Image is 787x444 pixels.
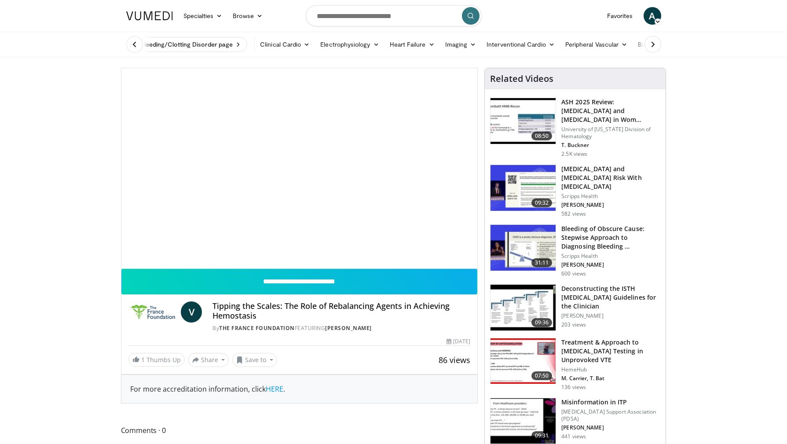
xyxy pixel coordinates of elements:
[232,353,277,367] button: Save to
[121,425,478,436] span: Comments 0
[447,338,470,345] div: [DATE]
[491,285,556,330] img: 189bb512-0a4d-4b0a-b9c1-b146bea399de.150x105_q85_crop-smart_upscale.jpg
[439,355,470,365] span: 86 views
[188,353,229,367] button: Share
[561,338,660,364] h3: Treatment & Approach to [MEDICAL_DATA] Testing in Unprovoked VTE
[561,98,660,124] h3: ASH 2025 Review: [MEDICAL_DATA] and [MEDICAL_DATA] in Wom…
[561,261,660,268] p: [PERSON_NAME]
[491,225,556,271] img: 5fd8ecb9-6cd4-4e93-8e90-1ff44a4968ce.150x105_q85_crop-smart_upscale.jpg
[561,321,586,328] p: 203 views
[531,371,553,380] span: 07:50
[561,270,586,277] p: 600 views
[561,193,660,200] p: Scripps Health
[481,36,560,53] a: Interventional Cardio
[531,318,553,327] span: 09:36
[531,132,553,140] span: 08:50
[227,7,268,25] a: Browse
[602,7,638,25] a: Favorites
[491,398,556,444] img: 782b71e5-4b0e-48e5-9bec-74d7f92522f1.150x105_q85_crop-smart_upscale.jpg
[561,398,660,407] h3: Misinformation in ITP
[531,431,553,440] span: 09:31
[561,384,586,391] p: 136 views
[315,36,384,53] a: Electrophysiology
[255,36,315,53] a: Clinical Cardio
[561,150,587,158] p: 2.5K views
[490,338,660,391] a: 07:50 Treatment & Approach to [MEDICAL_DATA] Testing in Unprovoked VTE HemeHub M. Carrier, T. Bat...
[561,366,660,373] p: HemeHub
[561,202,660,209] p: [PERSON_NAME]
[491,165,556,211] img: 11abbcd4-a476-4be7-920b-41eb594d8390.150x105_q85_crop-smart_upscale.jpg
[490,165,660,217] a: 09:32 [MEDICAL_DATA] and [MEDICAL_DATA] Risk With [MEDICAL_DATA] Scripps Health [PERSON_NAME] 582...
[212,324,470,332] div: By FEATURING
[128,353,185,367] a: 1 Thumbs Up
[561,424,660,431] p: [PERSON_NAME]
[561,210,586,217] p: 582 views
[561,312,660,319] p: [PERSON_NAME]
[384,36,440,53] a: Heart Failure
[491,98,556,144] img: dbfd5f25-7945-44a5-8d2f-245839b470de.150x105_q85_crop-smart_upscale.jpg
[561,253,660,260] p: Scripps Health
[561,165,660,191] h3: [MEDICAL_DATA] and [MEDICAL_DATA] Risk With [MEDICAL_DATA]
[560,36,633,53] a: Peripheral Vascular
[121,37,248,52] a: Visit Bleeding/Clotting Disorder page
[266,384,283,394] a: HERE
[490,224,660,277] a: 31:11 Bleeding of Obscure Cause: Stepwise Approach to Diagnosing Bleeding … Scripps Health [PERSO...
[490,73,553,84] h4: Related Videos
[121,375,478,403] div: For more accreditation information, click .
[212,301,470,320] h4: Tipping the Scales: The Role of Rebalancing Agents in Achieving Hemostasis
[181,301,202,323] a: V
[306,5,482,26] input: Search topics, interventions
[561,433,586,440] p: 441 views
[325,324,372,332] a: [PERSON_NAME]
[561,142,660,149] p: T. Buckner
[633,36,677,53] a: Business
[128,301,178,323] img: The France Foundation
[126,11,173,20] img: VuMedi Logo
[561,284,660,311] h3: Deconstructing the ISTH [MEDICAL_DATA] Guidelines for the Clinician
[440,36,482,53] a: Imaging
[491,338,556,384] img: 0d6002b7-34ed-456b-b5b5-ac6a00e536d5.150x105_q85_crop-smart_upscale.jpg
[490,284,660,331] a: 09:36 Deconstructing the ISTH [MEDICAL_DATA] Guidelines for the Clinician [PERSON_NAME] 203 views
[531,198,553,207] span: 09:32
[561,408,660,422] p: [MEDICAL_DATA] Support Association (PDSA)
[561,375,660,382] p: M. Carrier, T. Bat
[644,7,661,25] a: A
[121,68,478,269] video-js: Video Player
[561,126,660,140] p: University of [US_STATE] Division of Hematology
[561,224,660,251] h3: Bleeding of Obscure Cause: Stepwise Approach to Diagnosing Bleeding …
[531,258,553,267] span: 31:11
[178,7,228,25] a: Specialties
[490,98,660,158] a: 08:50 ASH 2025 Review: [MEDICAL_DATA] and [MEDICAL_DATA] in Wom… University of [US_STATE] Divisio...
[219,324,295,332] a: The France Foundation
[141,356,145,364] span: 1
